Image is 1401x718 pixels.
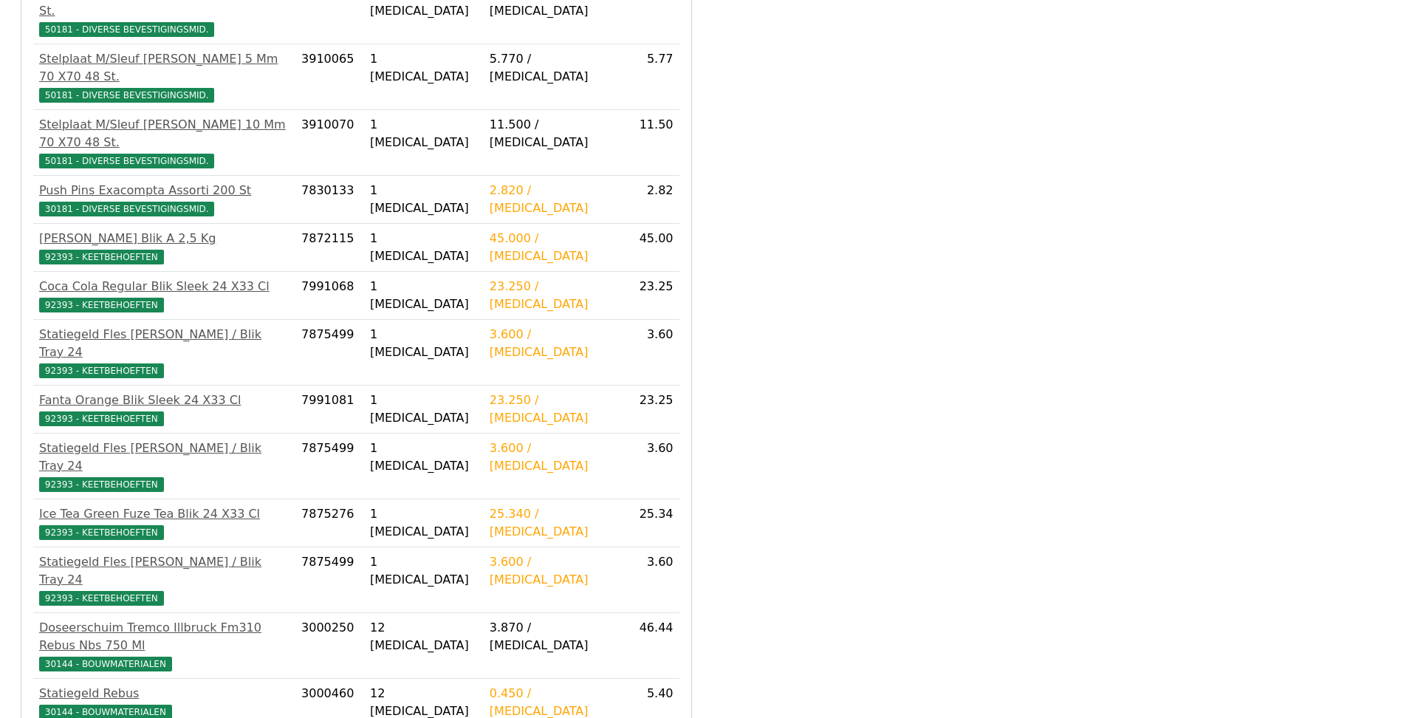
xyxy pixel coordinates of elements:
div: Doseerschuim Tremco Illbruck Fm310 Rebus Nbs 750 Ml [39,619,290,654]
div: 1 [MEDICAL_DATA] [370,553,478,589]
td: 46.44 [620,613,679,679]
div: 1 [MEDICAL_DATA] [370,182,478,217]
div: 3.870 / [MEDICAL_DATA] [490,619,614,654]
div: 5.770 / [MEDICAL_DATA] [490,50,614,86]
div: Coca Cola Regular Blik Sleek 24 X33 Cl [39,278,290,295]
td: 3.60 [620,547,679,613]
td: 45.00 [620,224,679,272]
td: 7830133 [295,176,364,224]
span: 92393 - KEETBEHOEFTEN [39,411,164,426]
td: 7875499 [295,320,364,386]
a: Statiegeld Fles [PERSON_NAME] / Blik Tray 2492393 - KEETBEHOEFTEN [39,553,290,606]
td: 23.25 [620,386,679,434]
td: 3000250 [295,613,364,679]
a: Statiegeld Fles [PERSON_NAME] / Blik Tray 2492393 - KEETBEHOEFTEN [39,440,290,493]
div: 1 [MEDICAL_DATA] [370,230,478,265]
td: 25.34 [620,499,679,547]
a: Doseerschuim Tremco Illbruck Fm310 Rebus Nbs 750 Ml30144 - BOUWMATERIALEN [39,619,290,672]
a: Coca Cola Regular Blik Sleek 24 X33 Cl92393 - KEETBEHOEFTEN [39,278,290,313]
div: Statiegeld Fles [PERSON_NAME] / Blik Tray 24 [39,326,290,361]
td: 7872115 [295,224,364,272]
span: 92393 - KEETBEHOEFTEN [39,477,164,492]
div: 12 [MEDICAL_DATA] [370,619,478,654]
div: Statiegeld Rebus [39,685,290,702]
td: 2.82 [620,176,679,224]
span: 30181 - DIVERSE BEVESTIGINGSMID. [39,202,214,216]
span: 92393 - KEETBEHOEFTEN [39,298,164,312]
div: 1 [MEDICAL_DATA] [370,505,478,541]
td: 3910065 [295,44,364,110]
span: 92393 - KEETBEHOEFTEN [39,525,164,540]
span: 50181 - DIVERSE BEVESTIGINGSMID. [39,88,214,103]
div: 2.820 / [MEDICAL_DATA] [490,182,614,217]
div: 45.000 / [MEDICAL_DATA] [490,230,614,265]
a: Statiegeld Fles [PERSON_NAME] / Blik Tray 2492393 - KEETBEHOEFTEN [39,326,290,379]
a: Stelplaat M/Sleuf [PERSON_NAME] 10 Mm 70 X70 48 St.50181 - DIVERSE BEVESTIGINGSMID. [39,116,290,169]
span: 50181 - DIVERSE BEVESTIGINGSMID. [39,154,214,168]
td: 7875276 [295,499,364,547]
div: 23.250 / [MEDICAL_DATA] [490,278,614,313]
td: 3.60 [620,320,679,386]
div: 1 [MEDICAL_DATA] [370,116,478,151]
div: 25.340 / [MEDICAL_DATA] [490,505,614,541]
span: 92393 - KEETBEHOEFTEN [39,363,164,378]
td: 23.25 [620,272,679,320]
span: 92393 - KEETBEHOEFTEN [39,591,164,606]
div: Statiegeld Fles [PERSON_NAME] / Blik Tray 24 [39,553,290,589]
td: 7991081 [295,386,364,434]
div: Stelplaat M/Sleuf [PERSON_NAME] 10 Mm 70 X70 48 St. [39,116,290,151]
div: Fanta Orange Blik Sleek 24 X33 Cl [39,392,290,409]
span: 30144 - BOUWMATERIALEN [39,657,172,671]
td: 3910070 [295,110,364,176]
a: Push Pins Exacompta Assorti 200 St30181 - DIVERSE BEVESTIGINGSMID. [39,182,290,217]
td: 7875499 [295,434,364,499]
a: [PERSON_NAME] Blik A 2,5 Kg92393 - KEETBEHOEFTEN [39,230,290,265]
div: 1 [MEDICAL_DATA] [370,278,478,313]
span: 50181 - DIVERSE BEVESTIGINGSMID. [39,22,214,37]
div: Statiegeld Fles [PERSON_NAME] / Blik Tray 24 [39,440,290,475]
div: 23.250 / [MEDICAL_DATA] [490,392,614,427]
div: 3.600 / [MEDICAL_DATA] [490,440,614,475]
a: Fanta Orange Blik Sleek 24 X33 Cl92393 - KEETBEHOEFTEN [39,392,290,427]
div: 1 [MEDICAL_DATA] [370,440,478,475]
td: 5.77 [620,44,679,110]
div: 3.600 / [MEDICAL_DATA] [490,553,614,589]
div: [PERSON_NAME] Blik A 2,5 Kg [39,230,290,247]
div: Stelplaat M/Sleuf [PERSON_NAME] 5 Mm 70 X70 48 St. [39,50,290,86]
td: 7991068 [295,272,364,320]
td: 7875499 [295,547,364,613]
a: Ice Tea Green Fuze Tea Blik 24 X33 Cl92393 - KEETBEHOEFTEN [39,505,290,541]
span: 92393 - KEETBEHOEFTEN [39,250,164,264]
td: 3.60 [620,434,679,499]
div: 1 [MEDICAL_DATA] [370,50,478,86]
td: 11.50 [620,110,679,176]
a: Stelplaat M/Sleuf [PERSON_NAME] 5 Mm 70 X70 48 St.50181 - DIVERSE BEVESTIGINGSMID. [39,50,290,103]
div: 11.500 / [MEDICAL_DATA] [490,116,614,151]
div: 1 [MEDICAL_DATA] [370,326,478,361]
div: Ice Tea Green Fuze Tea Blik 24 X33 Cl [39,505,290,523]
div: 1 [MEDICAL_DATA] [370,392,478,427]
div: Push Pins Exacompta Assorti 200 St [39,182,290,199]
div: 3.600 / [MEDICAL_DATA] [490,326,614,361]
